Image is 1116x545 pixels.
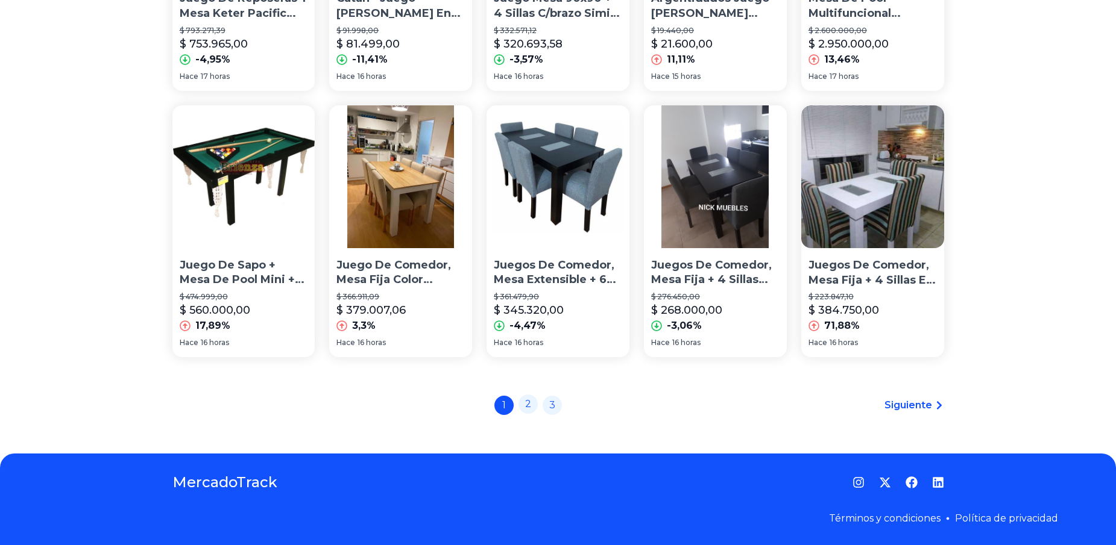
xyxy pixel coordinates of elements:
a: LinkedIn [932,476,944,488]
span: 16 horas [515,72,543,81]
p: $ 345.320,00 [494,302,564,319]
p: -4,95% [195,52,230,67]
p: $ 384.750,00 [809,302,879,319]
a: 3 [543,396,562,415]
p: 3,3% [352,319,376,333]
a: Juegos De Comedor, Mesa Fija + 4 Sillas En Chenille LolaJuegos De Comedor, Mesa Fija + 4 Sillas E... [801,105,944,357]
p: $ 379.007,06 [336,302,406,319]
a: Términos y condiciones [829,512,941,524]
span: Hace [180,72,198,81]
p: 11,11% [667,52,695,67]
img: Juego De Comedor, Mesa Fija Color Paraiso +6 Sillas Chenille [329,105,472,248]
p: -3,06% [667,319,702,333]
p: Juego De Comedor, Mesa Fija Color Paraiso +6 Sillas Chenille [336,258,465,288]
span: Hace [809,72,827,81]
span: 16 horas [201,338,229,347]
p: $ 19.440,00 [651,26,780,36]
span: 15 horas [672,72,701,81]
p: $ 2.600.000,00 [809,26,937,36]
p: $ 361.479,90 [494,292,622,302]
img: Juegos De Comedor, Mesa Fija + 4 Sillas Vestidas En Chenille [644,105,787,248]
a: Política de privacidad [955,512,1058,524]
p: $ 21.600,00 [651,36,713,52]
a: Juego De Sapo + Mesa De Pool Mini + Accesorios De JuegoJuego De Sapo + Mesa De Pool Mini + Acceso... [172,105,315,357]
p: Juegos De Comedor, Mesa Fija + 4 Sillas Vestidas En Chenille [651,258,780,288]
p: -11,41% [352,52,388,67]
p: -3,57% [509,52,543,67]
span: 16 horas [515,338,543,347]
p: Juegos De Comedor, Mesa Fija + 4 Sillas En Chenille [PERSON_NAME] [809,258,937,288]
p: Juegos De Comedor, Mesa Extensible + 6 Sillas En Chenille [494,258,622,288]
a: 2 [519,394,538,414]
span: Siguiente [884,398,932,413]
span: 17 horas [201,72,230,81]
img: Juegos De Comedor, Mesa Extensible + 6 Sillas En Chenille [487,105,629,248]
span: Hace [494,72,512,81]
p: $ 91.998,00 [336,26,465,36]
span: 16 horas [672,338,701,347]
p: 71,88% [824,319,860,333]
a: Twitter [879,476,891,488]
a: Juego De Comedor, Mesa Fija Color Paraiso +6 Sillas ChenilleJuego De Comedor, Mesa Fija Color Par... [329,105,472,357]
p: 13,46% [824,52,860,67]
p: $ 793.271,39 [180,26,308,36]
span: Hace [651,338,670,347]
p: $ 223.847,10 [809,292,937,302]
img: Juegos De Comedor, Mesa Fija + 4 Sillas En Chenille Lola [801,105,944,248]
span: 16 horas [830,338,858,347]
p: 17,89% [195,319,230,333]
span: Hace [180,338,198,347]
a: Facebook [906,476,918,488]
span: Hace [809,338,827,347]
p: $ 560.000,00 [180,302,250,319]
p: $ 474.999,00 [180,292,308,302]
p: $ 332.571,12 [494,26,622,36]
p: -4,47% [509,319,546,333]
span: 16 horas [358,72,386,81]
p: $ 2.950.000,00 [809,36,889,52]
a: Juegos De Comedor, Mesa Fija + 4 Sillas Vestidas En ChenilleJuegos De Comedor, Mesa Fija + 4 Sill... [644,105,787,357]
p: $ 753.965,00 [180,36,248,52]
p: $ 268.000,00 [651,302,722,319]
p: $ 81.499,00 [336,36,400,52]
a: Juegos De Comedor, Mesa Extensible + 6 Sillas En ChenilleJuegos De Comedor, Mesa Extensible + 6 S... [487,105,629,357]
p: $ 276.450,00 [651,292,780,302]
a: Instagram [853,476,865,488]
a: MercadoTrack [172,473,277,492]
span: 16 horas [358,338,386,347]
span: Hace [336,72,355,81]
p: $ 366.911,09 [336,292,465,302]
span: 17 horas [830,72,859,81]
p: Juego De Sapo + Mesa De Pool Mini + Accesorios De Juego [180,258,308,288]
span: Hace [651,72,670,81]
img: Juego De Sapo + Mesa De Pool Mini + Accesorios De Juego [172,105,315,248]
a: Siguiente [884,398,944,413]
span: Hace [494,338,512,347]
p: $ 320.693,58 [494,36,563,52]
span: Hace [336,338,355,347]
